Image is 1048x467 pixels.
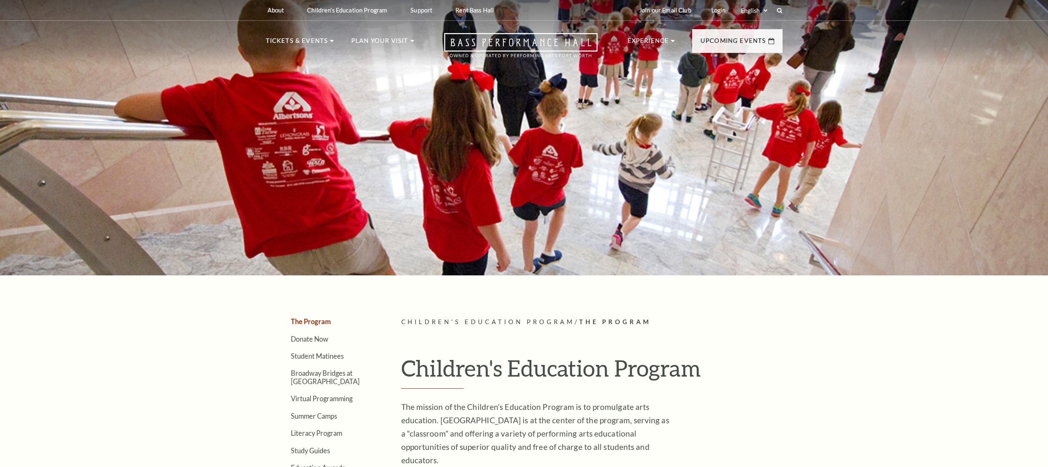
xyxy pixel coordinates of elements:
span: Children's Education Program [401,318,575,325]
p: The mission of the Children’s Education Program is to promulgate arts education. [GEOGRAPHIC_DATA... [401,400,672,467]
p: About [268,7,284,14]
h1: Children's Education Program [401,355,783,389]
a: Broadway Bridges at [GEOGRAPHIC_DATA] [291,369,360,385]
p: Experience [628,36,669,51]
select: Select: [739,7,769,15]
span: The Program [579,318,651,325]
p: Support [410,7,432,14]
p: Tickets & Events [266,36,328,51]
a: Student Matinees [291,352,344,360]
p: Upcoming Events [700,36,766,51]
p: Plan Your Visit [351,36,408,51]
a: Literacy Program [291,429,342,437]
p: / [401,317,783,327]
a: Donate Now [291,335,328,343]
p: Rent Bass Hall [455,7,494,14]
a: Virtual Programming [291,395,353,402]
a: Summer Camps [291,412,337,420]
p: Children's Education Program [307,7,387,14]
a: Study Guides [291,447,330,455]
a: The Program [291,317,331,325]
